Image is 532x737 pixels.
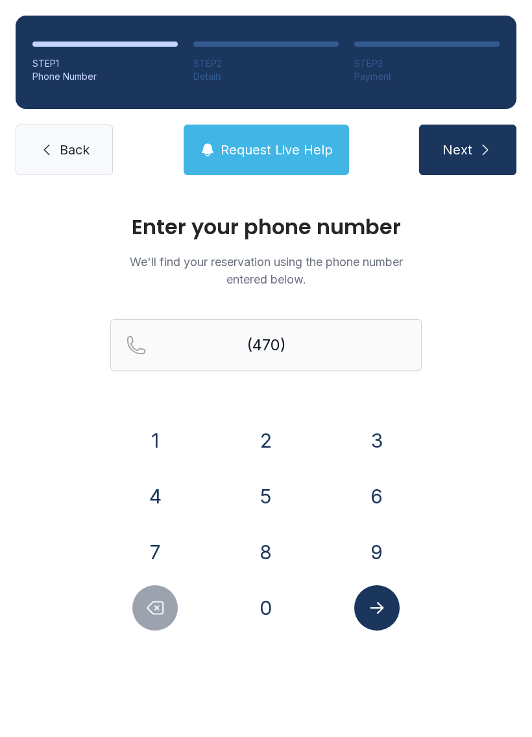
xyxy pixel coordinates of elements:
button: 3 [354,418,400,463]
span: Back [60,141,90,159]
span: Request Live Help [221,141,333,159]
button: 9 [354,529,400,575]
button: 8 [243,529,289,575]
button: 4 [132,474,178,519]
div: STEP 2 [193,57,339,70]
div: STEP 1 [32,57,178,70]
button: 1 [132,418,178,463]
p: We'll find your reservation using the phone number entered below. [110,253,422,288]
button: 6 [354,474,400,519]
button: 7 [132,529,178,575]
span: Next [442,141,472,159]
h1: Enter your phone number [110,217,422,237]
div: STEP 3 [354,57,500,70]
button: 5 [243,474,289,519]
div: Payment [354,70,500,83]
button: Submit lookup form [354,585,400,631]
button: 0 [243,585,289,631]
button: Delete number [132,585,178,631]
button: 2 [243,418,289,463]
div: Phone Number [32,70,178,83]
input: Reservation phone number [110,319,422,371]
div: Details [193,70,339,83]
